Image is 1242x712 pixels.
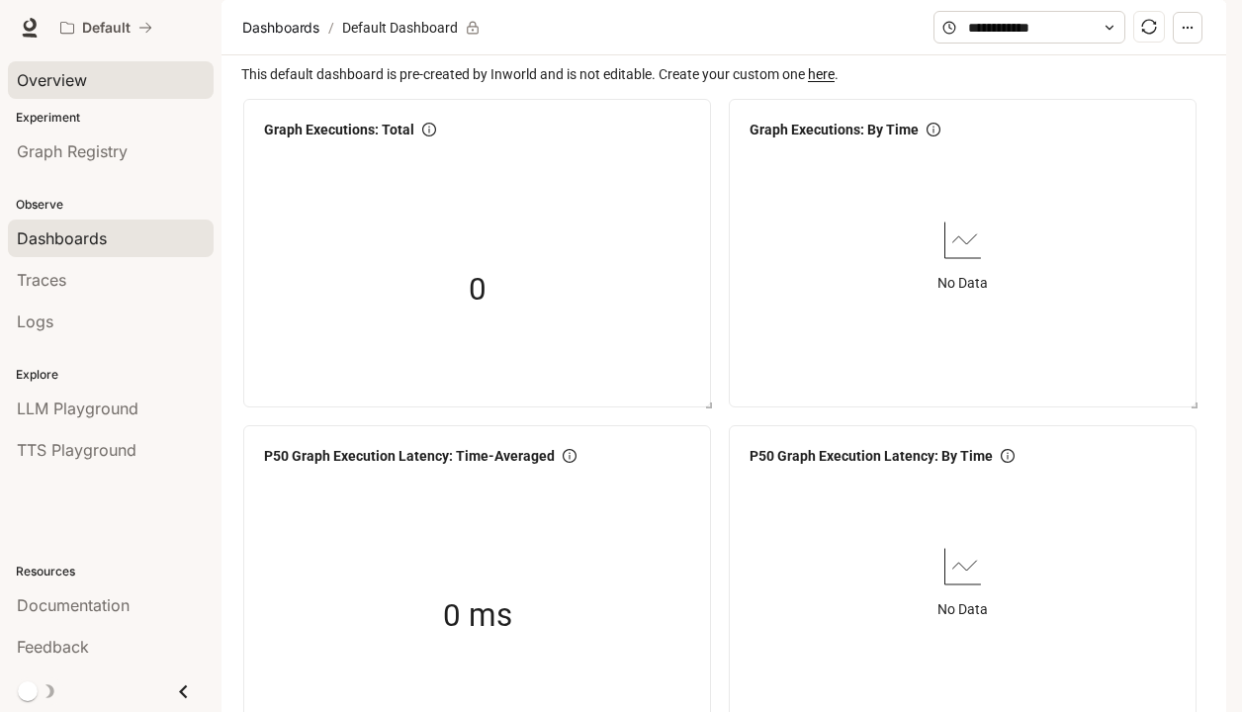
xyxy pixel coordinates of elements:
[242,16,319,40] span: Dashboards
[328,17,334,39] span: /
[750,119,919,140] span: Graph Executions: By Time
[469,265,487,313] span: 0
[1001,449,1015,463] span: info-circle
[422,123,436,136] span: info-circle
[937,598,988,620] article: No Data
[750,445,993,467] span: P50 Graph Execution Latency: By Time
[264,445,555,467] span: P50 Graph Execution Latency: Time-Averaged
[937,272,988,294] article: No Data
[51,8,161,47] button: All workspaces
[443,591,512,640] span: 0 ms
[264,119,414,140] span: Graph Executions: Total
[808,66,835,82] a: here
[563,449,577,463] span: info-circle
[927,123,940,136] span: info-circle
[338,9,462,46] article: Default Dashboard
[241,63,1210,85] span: This default dashboard is pre-created by Inworld and is not editable. Create your custom one .
[1141,19,1157,35] span: sync
[82,20,131,37] p: Default
[237,16,324,40] button: Dashboards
